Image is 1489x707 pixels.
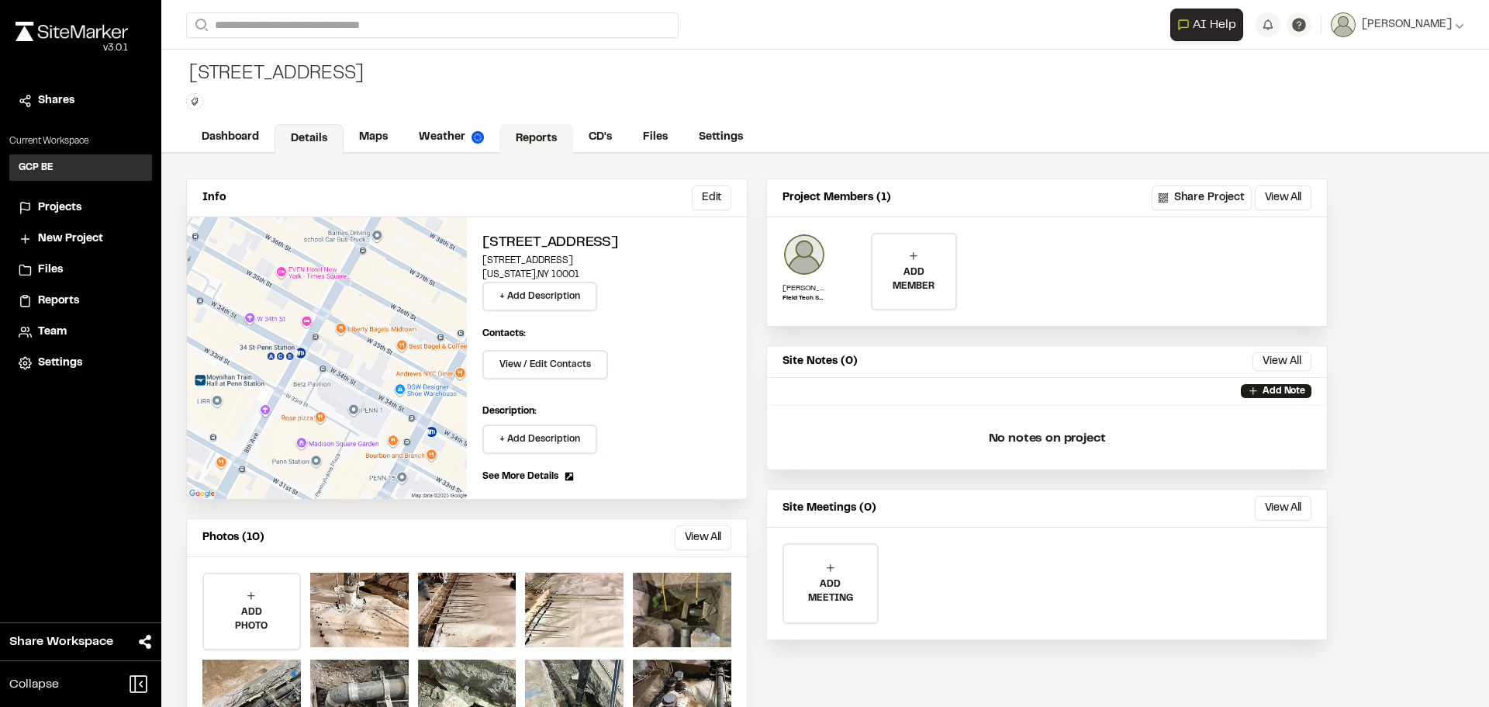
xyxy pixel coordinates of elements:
[482,470,558,483] span: See More Details
[783,353,858,370] p: Site Notes (0)
[783,500,876,517] p: Site Meetings (0)
[19,230,143,248] a: New Project
[38,92,74,109] span: Shares
[19,355,143,372] a: Settings
[472,131,484,144] img: precipai.png
[872,265,955,293] p: ADD MEMBER
[16,41,128,55] div: Oh geez...please don't...
[1152,185,1252,210] button: Share Project
[344,123,403,152] a: Maps
[482,404,731,418] p: Description:
[19,92,143,109] a: Shares
[38,199,81,217] span: Projects
[1263,384,1305,398] p: Add Note
[19,324,143,341] a: Team
[784,577,877,605] p: ADD MEETING
[783,282,826,294] p: [PERSON_NAME]
[779,414,1315,463] p: No notes on project
[38,324,67,341] span: Team
[186,123,275,152] a: Dashboard
[19,199,143,217] a: Projects
[482,254,731,268] p: [STREET_ADDRESS]
[1170,9,1249,41] div: Open AI Assistant
[1252,352,1311,371] button: View All
[16,22,128,41] img: rebrand.png
[186,93,203,110] button: Edit Tags
[1331,12,1464,37] button: [PERSON_NAME]
[19,262,143,279] a: Files
[9,675,59,694] span: Collapse
[783,233,826,276] img: James Rosso
[499,124,573,154] a: Reports
[38,293,79,310] span: Reports
[1193,16,1236,34] span: AI Help
[186,12,214,38] button: Search
[204,605,299,633] p: ADD PHOTO
[38,355,82,372] span: Settings
[573,123,627,152] a: CD's
[692,185,731,210] button: Edit
[675,525,731,550] button: View All
[482,350,608,379] button: View / Edit Contacts
[482,327,526,341] p: Contacts:
[403,123,499,152] a: Weather
[38,262,63,279] span: Files
[9,632,113,651] span: Share Workspace
[683,123,758,152] a: Settings
[1255,496,1311,521] button: View All
[9,134,152,148] p: Current Workspace
[482,425,597,454] button: + Add Description
[482,233,731,254] h2: [STREET_ADDRESS]
[627,123,683,152] a: Files
[186,62,364,87] div: [STREET_ADDRESS]
[275,124,344,154] a: Details
[202,529,264,546] p: Photos (10)
[1170,9,1243,41] button: Open AI Assistant
[783,294,826,303] p: Field Tech Service Rep.
[202,189,226,206] p: Info
[1331,12,1356,37] img: User
[19,161,54,175] h3: GCP BE
[783,189,891,206] p: Project Members (1)
[482,282,597,311] button: + Add Description
[1255,185,1311,210] button: View All
[38,230,103,248] span: New Project
[19,293,143,310] a: Reports
[482,268,731,282] p: [US_STATE] , NY 10001
[1362,16,1452,33] span: [PERSON_NAME]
